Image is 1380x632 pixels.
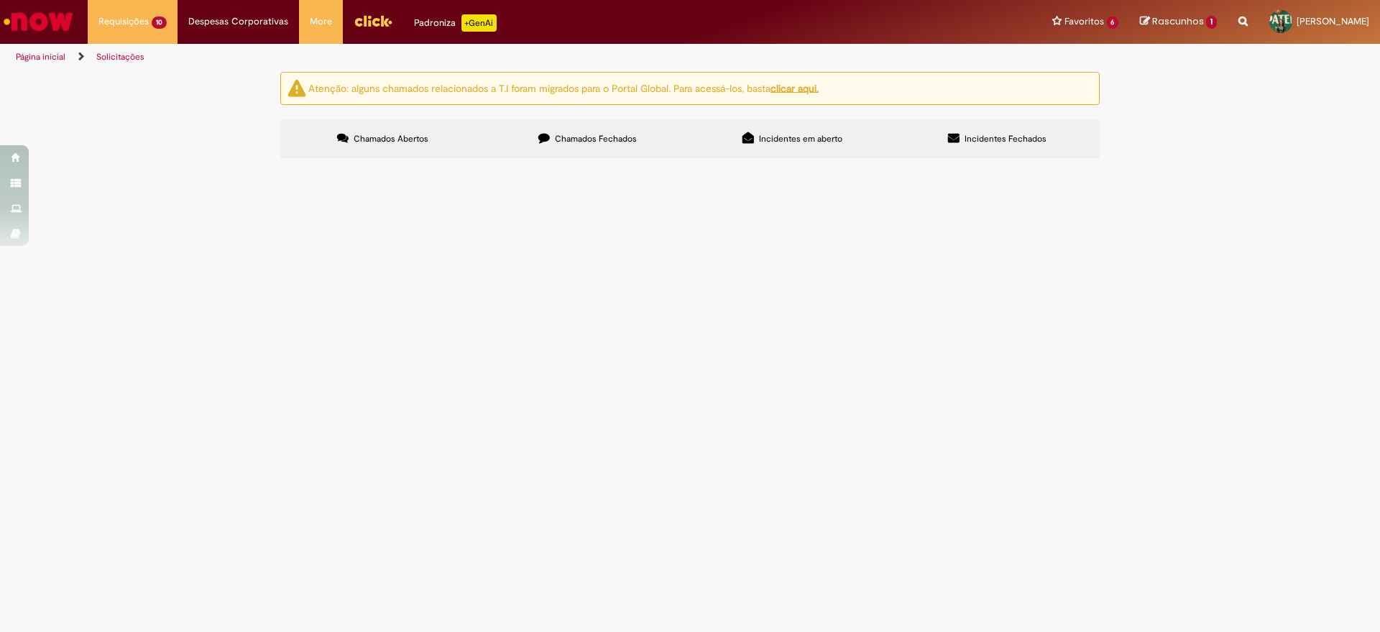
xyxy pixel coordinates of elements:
[965,133,1046,145] span: Incidentes Fechados
[98,14,149,29] span: Requisições
[188,14,288,29] span: Despesas Corporativas
[1,7,75,36] img: ServiceNow
[770,81,819,94] a: clicar aqui.
[1107,17,1119,29] span: 6
[1064,14,1104,29] span: Favoritos
[1152,14,1204,28] span: Rascunhos
[1140,15,1217,29] a: Rascunhos
[354,133,428,145] span: Chamados Abertos
[1297,15,1369,27] span: [PERSON_NAME]
[759,133,842,145] span: Incidentes em aberto
[461,14,497,32] p: +GenAi
[1206,16,1217,29] span: 1
[354,10,392,32] img: click_logo_yellow_360x200.png
[414,14,497,32] div: Padroniza
[16,51,65,63] a: Página inicial
[555,133,637,145] span: Chamados Fechados
[310,14,332,29] span: More
[96,51,144,63] a: Solicitações
[152,17,167,29] span: 10
[11,44,909,70] ul: Trilhas de página
[308,81,819,94] ng-bind-html: Atenção: alguns chamados relacionados a T.I foram migrados para o Portal Global. Para acessá-los,...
